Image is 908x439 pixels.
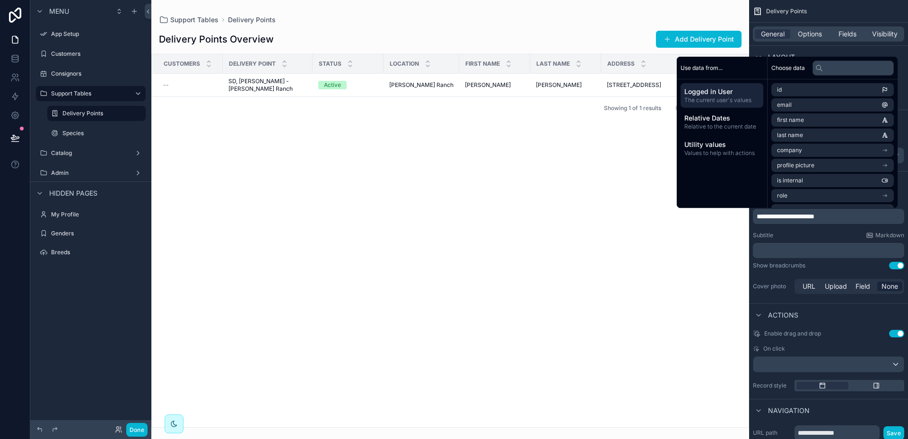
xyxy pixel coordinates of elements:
[882,282,898,291] span: None
[753,243,904,258] div: scrollable content
[768,406,810,415] span: Navigation
[51,50,144,58] label: Customers
[677,79,767,164] div: scrollable content
[51,249,144,256] label: Breeds
[390,60,419,68] span: Location
[51,149,131,157] label: Catalog
[753,262,805,269] div: Show breadcrumbs
[803,282,815,291] span: URL
[36,26,146,42] a: App Setup
[684,149,760,157] span: Values to help with actions
[49,7,69,16] span: Menu
[764,330,821,337] span: Enable drag and drop
[62,110,140,117] label: Delivery Points
[51,30,144,38] label: App Setup
[753,232,773,239] label: Subtitle
[49,189,97,198] span: Hidden pages
[604,104,661,112] span: Showing 1 of 1 results
[536,60,570,68] span: Last Name
[771,64,805,72] span: Choose data
[768,52,795,62] span: Layout
[36,66,146,81] a: Consignors
[825,282,847,291] span: Upload
[684,123,760,130] span: Relative to the current date
[684,140,760,149] span: Utility values
[126,423,148,437] button: Done
[62,129,144,137] label: Species
[36,86,146,101] a: Support Tables
[36,46,146,61] a: Customers
[51,90,127,97] label: Support Tables
[36,165,146,181] a: Admin
[229,60,276,68] span: Delivery Point
[36,207,146,222] a: My Profile
[164,60,200,68] span: Customers
[866,232,904,239] a: Markdown
[856,282,870,291] span: Field
[684,87,760,96] span: Logged in User
[766,8,807,15] span: Delivery Points
[319,60,341,68] span: Status
[763,345,785,353] span: On click
[684,113,760,123] span: Relative Dates
[872,29,898,39] span: Visibility
[761,29,785,39] span: General
[753,283,791,290] label: Cover photo
[36,245,146,260] a: Breeds
[768,310,798,320] span: Actions
[36,146,146,161] a: Catalog
[47,106,146,121] a: Delivery Points
[465,60,500,68] span: First Name
[798,29,822,39] span: Options
[838,29,856,39] span: Fields
[684,96,760,104] span: The current user's values
[753,209,904,224] div: scrollable content
[36,226,146,241] a: Genders
[47,126,146,141] a: Species
[51,70,144,77] label: Consignors
[51,211,144,218] label: My Profile
[607,60,635,68] span: Address
[875,232,904,239] span: Markdown
[51,230,144,237] label: Genders
[51,169,131,177] label: Admin
[681,64,723,72] span: Use data from...
[753,382,791,389] label: Record style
